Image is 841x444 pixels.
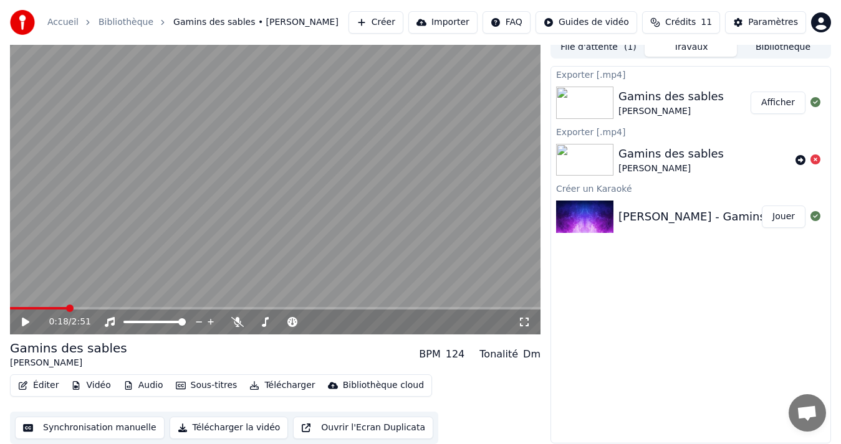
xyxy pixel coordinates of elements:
[72,316,91,328] span: 2:51
[551,181,830,196] div: Créer un Karaoké
[171,377,243,394] button: Sous-titres
[66,377,115,394] button: Vidéo
[551,67,830,82] div: Exporter [.mp4]
[618,145,724,163] div: Gamins des sables
[10,10,35,35] img: youka
[523,347,541,362] div: Dm
[701,16,712,29] span: 11
[645,39,737,57] button: Travaux
[665,16,696,29] span: Crédits
[343,379,424,392] div: Bibliothèque cloud
[642,11,720,34] button: Crédits11
[789,394,826,432] div: Ouvrir le chat
[293,417,433,439] button: Ouvrir l'Ecran Duplicata
[536,11,637,34] button: Guides de vidéo
[446,347,465,362] div: 124
[10,357,127,369] div: [PERSON_NAME]
[15,417,165,439] button: Synchronisation manuelle
[751,92,805,114] button: Afficher
[173,16,339,29] span: Gamins des sables • [PERSON_NAME]
[551,124,830,139] div: Exporter [.mp4]
[170,417,289,439] button: Télécharger la vidéo
[99,16,153,29] a: Bibliothèque
[483,11,531,34] button: FAQ
[762,205,805,228] button: Jouer
[408,11,478,34] button: Importer
[118,377,168,394] button: Audio
[725,11,806,34] button: Paramètres
[618,88,724,105] div: Gamins des sables
[624,41,637,54] span: ( 1 )
[10,339,127,357] div: Gamins des sables
[47,16,79,29] a: Accueil
[47,16,339,29] nav: breadcrumb
[479,347,518,362] div: Tonalité
[737,39,829,57] button: Bibliothèque
[49,316,79,328] div: /
[244,377,320,394] button: Télécharger
[348,11,403,34] button: Créer
[618,105,724,118] div: [PERSON_NAME]
[49,316,68,328] span: 0:18
[552,39,645,57] button: File d'attente
[13,377,64,394] button: Éditer
[748,16,798,29] div: Paramètres
[419,347,440,362] div: BPM
[618,163,724,175] div: [PERSON_NAME]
